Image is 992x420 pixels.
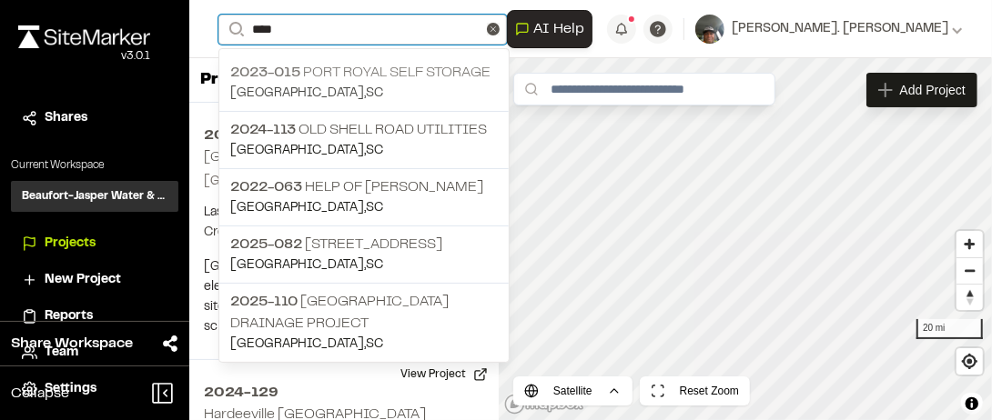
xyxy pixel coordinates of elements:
[219,225,509,283] a: 2025-082 [STREET_ADDRESS][GEOGRAPHIC_DATA],SC
[487,23,500,35] button: Clear text
[230,238,302,251] span: 2025-082
[22,270,167,290] a: New Project
[230,124,296,136] span: 2024-113
[45,108,87,128] span: Shares
[507,10,600,48] div: Open AI Assistant
[45,234,96,254] span: Projects
[640,376,750,405] button: Reset Zoom
[695,15,963,44] button: [PERSON_NAME]. [PERSON_NAME]
[957,348,983,375] button: Find my location
[957,285,983,310] span: Reset bearing to north
[22,234,167,254] a: Projects
[18,48,150,65] div: Oh geez...please don't...
[230,234,498,255] p: [STREET_ADDRESS]
[11,333,133,355] span: Share Workspace
[230,291,498,335] p: [GEOGRAPHIC_DATA] Drainage Project
[230,181,302,194] span: 2022-063
[513,376,633,405] button: Satellite
[900,81,966,99] span: Add Project
[204,382,484,404] h2: 2024-129
[957,258,983,284] span: Zoom out
[732,19,948,39] span: [PERSON_NAME]. [PERSON_NAME]
[204,125,484,146] h2: 2025-006
[230,84,498,104] p: [GEOGRAPHIC_DATA] , SC
[22,306,167,326] a: Reports
[230,141,498,161] p: [GEOGRAPHIC_DATA] , SC
[916,319,983,339] div: 20 mi
[219,111,509,168] a: 2024-113 Old Shell Road Utilities[GEOGRAPHIC_DATA],SC
[219,283,509,362] a: 2025-110 [GEOGRAPHIC_DATA] Drainage Project[GEOGRAPHIC_DATA],SC
[218,15,251,45] button: Search
[11,383,69,405] span: Collapse
[957,284,983,310] button: Reset bearing to north
[533,18,584,40] span: AI Help
[957,257,983,284] button: Zoom out
[204,203,484,223] p: Last updated: [DATE]
[45,270,121,290] span: New Project
[507,10,592,48] button: Open AI Assistant
[219,55,509,111] a: 2023-015 Port Royal Self Storage[GEOGRAPHIC_DATA],SC
[204,172,484,192] p: [GEOGRAPHIC_DATA], [GEOGRAPHIC_DATA]
[22,108,167,128] a: Shares
[22,188,167,205] h3: Beaufort-Jasper Water & Sewer Authority
[957,231,983,257] button: Zoom in
[204,257,484,337] p: [GEOGRAPHIC_DATA] is proposing a new elementary school that is adjacent to the current site of [G...
[230,335,498,355] p: [GEOGRAPHIC_DATA] , SC
[219,168,509,225] a: 2022-063 HELP of [PERSON_NAME][GEOGRAPHIC_DATA],SC
[204,223,484,243] p: Created: [DATE]
[230,198,498,218] p: [GEOGRAPHIC_DATA] , SC
[230,66,300,79] span: 2023-015
[11,157,178,174] p: Current Workspace
[45,306,93,326] span: Reports
[504,394,584,415] a: Mapbox logo
[230,119,498,141] p: Old Shell Road Utilities
[961,393,983,415] button: Toggle attribution
[390,360,499,389] button: View Project
[230,295,298,308] span: 2025-110
[204,151,352,164] h2: [GEOGRAPHIC_DATA]
[230,62,498,84] p: Port Royal Self Storage
[230,255,498,275] p: [GEOGRAPHIC_DATA] , SC
[695,15,724,44] img: User
[200,68,268,93] p: Projects
[18,25,150,48] img: rebrand.png
[230,176,498,198] p: HELP of [PERSON_NAME]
